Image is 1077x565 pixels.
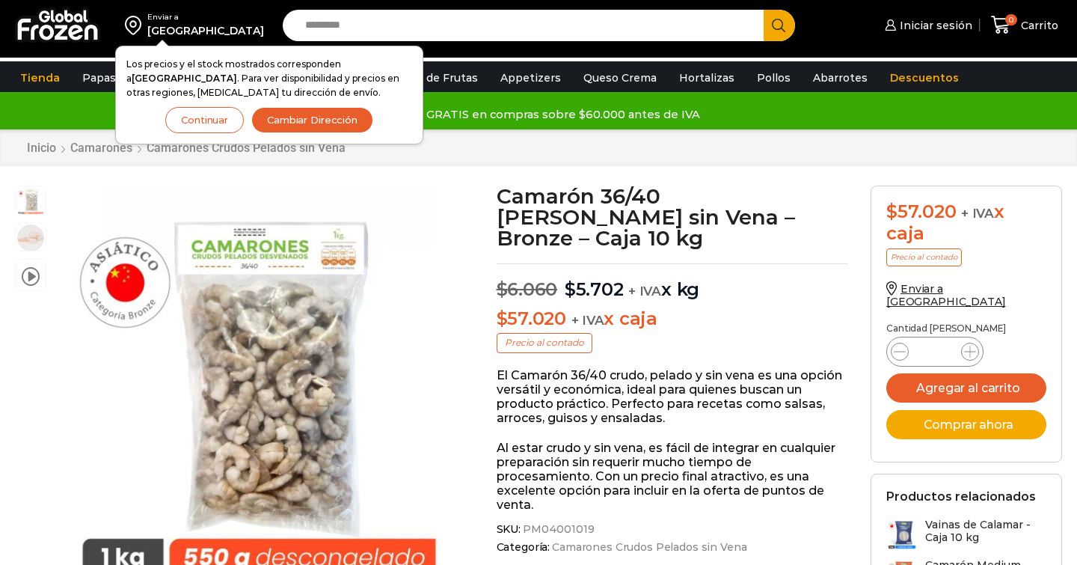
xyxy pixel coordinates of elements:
[672,64,742,92] a: Hortalizas
[883,64,966,92] a: Descuentos
[497,308,849,330] p: x caja
[886,248,962,266] p: Precio al contado
[881,10,972,40] a: Iniciar sesión
[165,107,244,133] button: Continuar
[886,282,1006,308] a: Enviar a [GEOGRAPHIC_DATA]
[497,263,849,301] p: x kg
[961,206,994,221] span: + IVA
[497,541,849,554] span: Categoría:
[571,313,604,328] span: + IVA
[764,10,795,41] button: Search button
[896,18,972,33] span: Iniciar sesión
[26,141,346,155] nav: Breadcrumb
[70,141,133,155] a: Camarones
[146,141,346,155] a: Camarones Crudos Pelados sin Vena
[749,64,798,92] a: Pollos
[925,519,1046,544] h3: Vainas de Calamar - Caja 10 kg
[886,201,897,222] span: $
[147,12,264,22] div: Enviar a
[16,186,46,216] span: Camaron 36/40 RPD Bronze
[1017,18,1058,33] span: Carrito
[1005,14,1017,26] span: 0
[125,12,147,37] img: address-field-icon.svg
[497,278,558,300] bdi: 6.060
[493,64,568,92] a: Appetizers
[75,64,158,92] a: Papas Fritas
[497,278,508,300] span: $
[565,278,576,300] span: $
[886,489,1036,504] h2: Productos relacionados
[565,278,624,300] bdi: 5.702
[16,223,46,253] span: 36/40 rpd bronze
[628,284,661,299] span: + IVA
[886,323,1046,334] p: Cantidad [PERSON_NAME]
[497,333,592,352] p: Precio al contado
[886,519,1046,551] a: Vainas de Calamar - Caja 10 kg
[497,441,849,513] p: Al estar crudo y sin vena, es fácil de integrar en cualquier preparación sin requerir mucho tiemp...
[886,201,956,222] bdi: 57.020
[13,64,67,92] a: Tienda
[497,523,849,536] span: SKU:
[497,308,508,329] span: $
[806,64,875,92] a: Abarrotes
[497,186,849,248] h1: Camarón 36/40 [PERSON_NAME] sin Vena – Bronze – Caja 10 kg
[576,64,664,92] a: Queso Crema
[921,341,949,362] input: Product quantity
[147,23,264,38] div: [GEOGRAPHIC_DATA]
[497,368,849,426] p: El Camarón 36/40 crudo, pelado y sin vena es una opción versátil y económica, ideal para quienes ...
[886,201,1046,245] div: x caja
[26,141,57,155] a: Inicio
[497,308,566,329] bdi: 57.020
[521,523,595,536] span: PM04001019
[132,73,237,84] strong: [GEOGRAPHIC_DATA]
[251,107,373,133] button: Cambiar Dirección
[384,64,485,92] a: Pulpa de Frutas
[886,410,1046,439] button: Comprar ahora
[987,7,1062,43] a: 0 Carrito
[886,373,1046,403] button: Agregar al carrito
[126,57,412,100] p: Los precios y el stock mostrados corresponden a . Para ver disponibilidad y precios en otras regi...
[550,541,746,554] a: Camarones Crudos Pelados sin Vena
